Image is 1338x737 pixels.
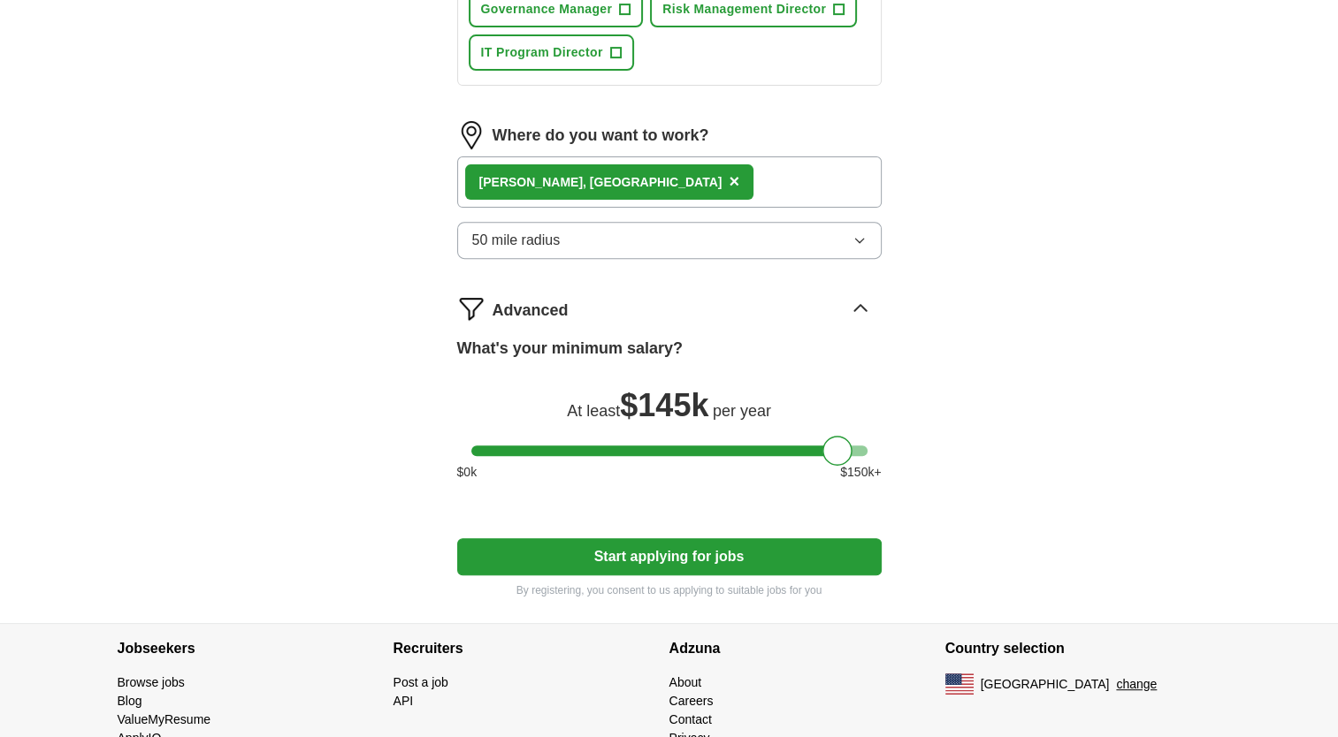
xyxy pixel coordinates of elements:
span: Advanced [493,299,569,323]
label: Where do you want to work? [493,124,709,148]
span: At least [567,402,620,420]
span: $ 0 k [457,463,478,482]
span: × [729,171,739,191]
a: ValueMyResume [118,712,211,726]
span: [GEOGRAPHIC_DATA] [981,675,1110,694]
span: $ 150 k+ [840,463,881,482]
button: change [1116,675,1157,694]
a: Contact [669,712,712,726]
span: $ 145k [620,387,708,423]
a: Blog [118,694,142,708]
strong: [PERSON_NAME], [GEOGRAPHIC_DATA] [479,175,723,189]
a: Careers [669,694,714,708]
button: × [729,169,739,195]
a: Browse jobs [118,675,185,689]
span: per year [713,402,771,420]
label: What's your minimum salary? [457,337,683,361]
img: filter [457,294,486,323]
a: API [394,694,414,708]
span: 50 mile radius [472,230,561,251]
img: US flag [945,673,974,695]
button: IT Program Director [469,34,634,71]
a: About [669,675,702,689]
p: By registering, you consent to us applying to suitable jobs for you [457,582,882,598]
a: Post a job [394,675,448,689]
button: 50 mile radius [457,222,882,259]
h4: Country selection [945,624,1221,673]
span: IT Program Director [481,43,603,62]
button: Start applying for jobs [457,538,882,575]
img: location.png [457,121,486,149]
